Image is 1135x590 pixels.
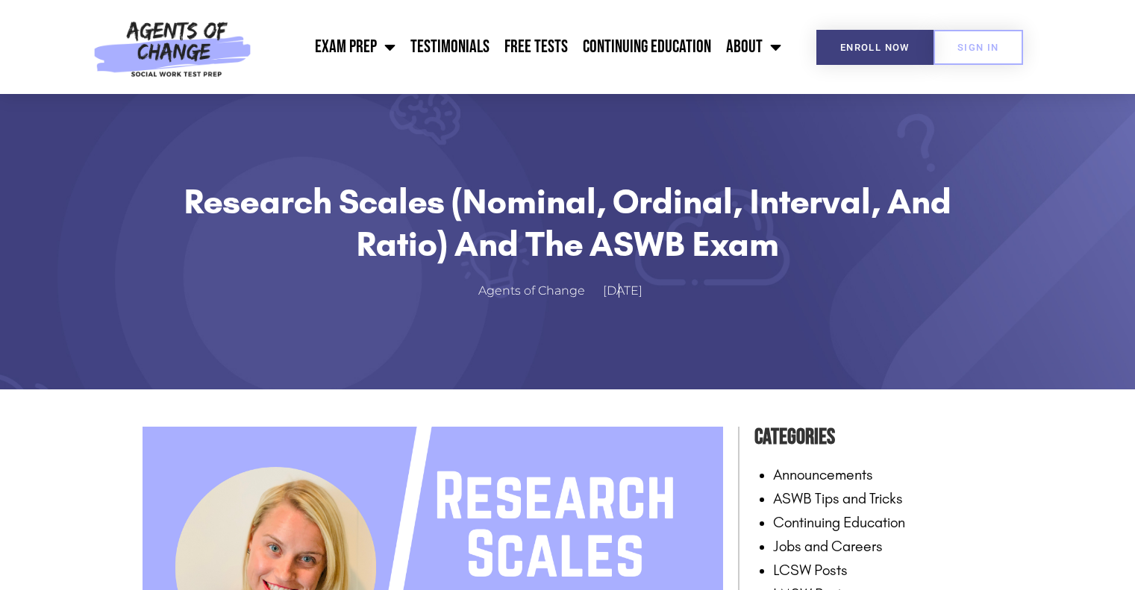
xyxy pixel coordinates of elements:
span: Agents of Change [478,280,585,302]
a: ASWB Tips and Tricks [773,489,903,507]
span: SIGN IN [957,43,999,52]
a: SIGN IN [934,30,1023,65]
a: Continuing Education [773,513,905,531]
nav: Menu [259,28,789,66]
h1: Research Scales (Nominal, Ordinal, Interval, and Ratio) and the ASWB Exam [180,181,956,265]
a: Exam Prep [307,28,403,66]
a: Agents of Change [478,280,600,302]
a: About [719,28,789,66]
a: Jobs and Careers [773,537,883,555]
a: [DATE] [603,280,657,302]
a: Testimonials [403,28,497,66]
a: Announcements [773,465,873,483]
span: Enroll Now [840,43,910,52]
a: LCSW Posts [773,561,848,579]
h4: Categories [754,419,993,455]
time: [DATE] [603,283,642,298]
a: Continuing Education [575,28,719,66]
a: Free Tests [497,28,575,66]
a: Enroll Now [816,30,934,65]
